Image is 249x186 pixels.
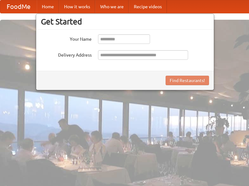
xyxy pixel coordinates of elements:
[59,0,95,13] a: How it works
[0,0,37,13] a: FoodMe
[95,0,129,13] a: Who we are
[41,17,209,26] h3: Get Started
[41,50,92,58] label: Delivery Address
[166,76,209,85] button: Find Restaurants!
[41,34,92,42] label: Your Name
[37,0,59,13] a: Home
[129,0,167,13] a: Recipe videos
